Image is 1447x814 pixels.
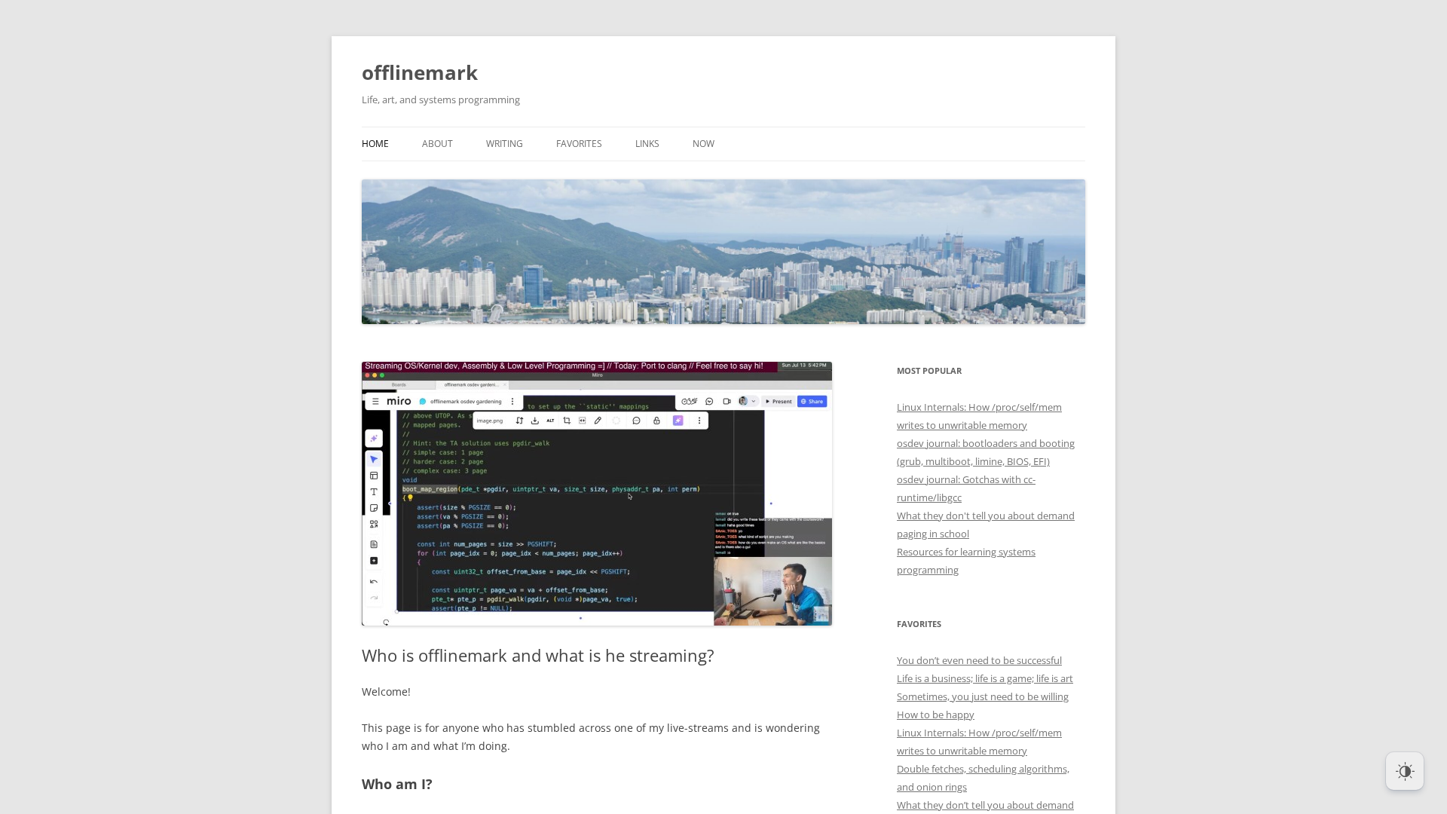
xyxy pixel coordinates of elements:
[362,90,1085,109] h2: Life, art, and systems programming
[897,509,1075,540] a: What they don't tell you about demand paging in school
[362,683,833,701] p: Welcome!
[897,690,1069,703] a: Sometimes, you just need to be willing
[897,473,1036,504] a: osdev journal: Gotchas with cc-runtime/libgcc
[362,179,1085,324] img: offlinemark
[486,127,523,161] a: Writing
[362,773,833,795] h2: Who am I?
[897,615,1085,633] h3: Favorites
[556,127,602,161] a: Favorites
[897,708,974,721] a: How to be happy
[897,672,1073,685] a: Life is a business; life is a game; life is art
[635,127,659,161] a: Links
[897,362,1085,380] h3: Most Popular
[362,54,478,90] a: offlinemark
[897,400,1062,432] a: Linux Internals: How /proc/self/mem writes to unwritable memory
[362,127,389,161] a: Home
[897,726,1062,757] a: Linux Internals: How /proc/self/mem writes to unwritable memory
[897,545,1036,577] a: Resources for learning systems programming
[693,127,714,161] a: Now
[897,762,1069,794] a: Double fetches, scheduling algorithms, and onion rings
[897,653,1062,667] a: You don’t even need to be successful
[897,436,1075,468] a: osdev journal: bootloaders and booting (grub, multiboot, limine, BIOS, EFI)
[362,719,833,755] p: This page is for anyone who has stumbled across one of my live-streams and is wondering who I am ...
[422,127,453,161] a: About
[362,645,833,665] h1: Who is offlinemark and what is he streaming?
